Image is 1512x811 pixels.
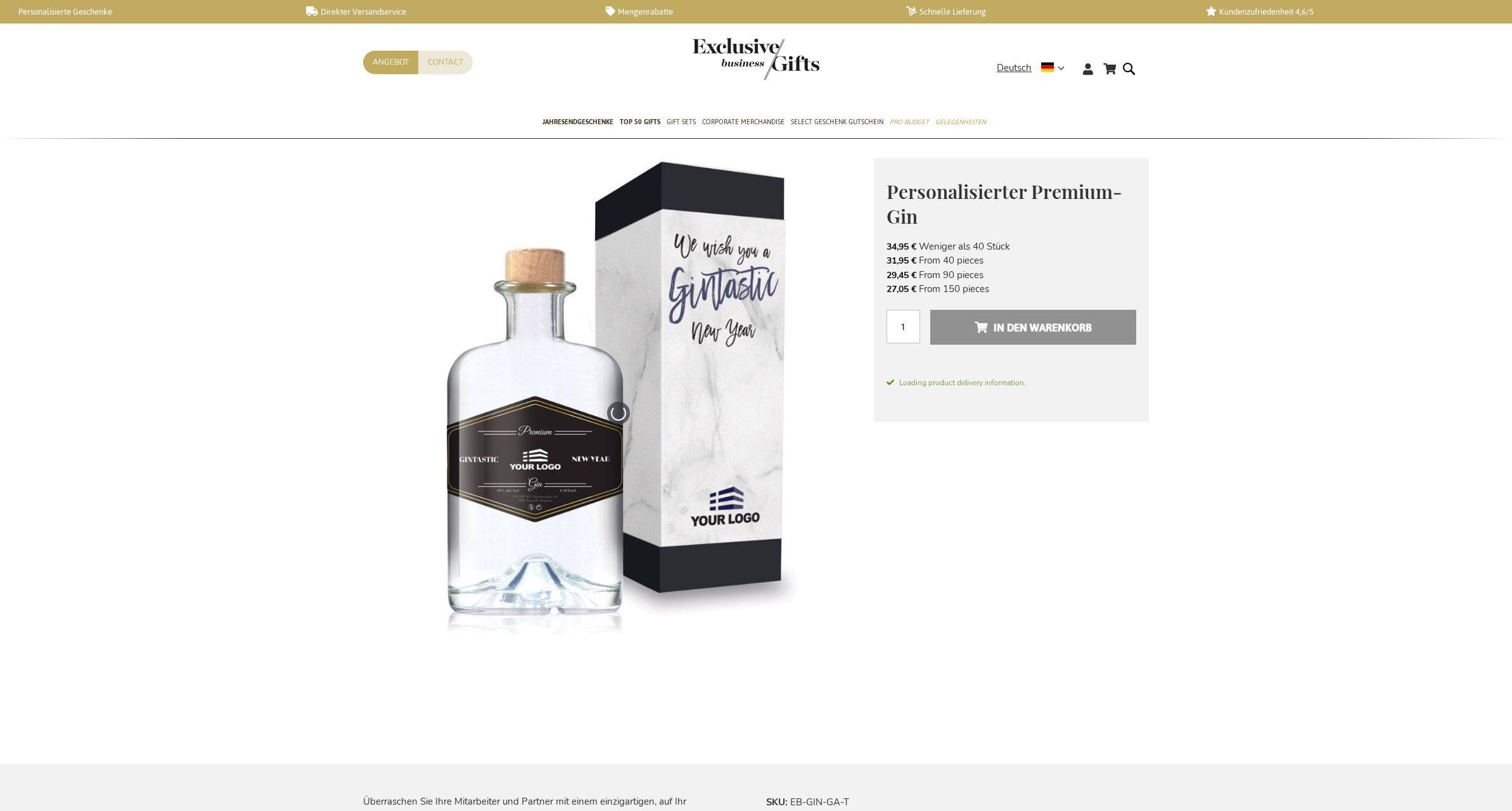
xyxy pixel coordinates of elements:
[655,674,711,736] a: Gepersonaliseerde Premium Gin
[418,51,473,74] a: Contact
[606,6,885,17] a: Mengenrabatte
[887,268,1136,282] li: From 90 pieces
[887,310,920,343] input: Menge
[693,38,819,80] img: Exclusive Business gifts logo
[887,282,1136,296] li: From 150 pieces
[887,239,1136,253] li: Weniger als 40 Stück
[887,179,1122,229] span: Personalisierter Premium-Gin
[935,107,986,139] a: Gelegenheiten
[693,38,756,80] a: store logo
[542,107,613,139] a: Jahresendgeschenke
[702,115,785,129] span: Corporate Merchandise
[667,107,696,139] a: Gift Sets
[887,269,916,281] span: 29,45 €
[887,241,916,253] span: 34,95 €
[306,6,586,17] a: Direkter Versandservice
[363,158,874,668] img: Gepersonaliseerde Premium Gin
[363,51,418,74] a: Angebot
[6,6,286,17] a: Personalisierte Geschenke
[890,107,929,139] a: Pro Budget
[667,115,696,129] span: Gift Sets
[997,61,1032,75] span: Deutsch
[887,377,1136,388] span: Loading product delivery information.
[620,115,660,129] span: TOP 50 Gifts
[620,107,660,139] a: TOP 50 Gifts
[906,6,1186,17] a: Schnelle Lieferung
[542,115,613,129] span: Jahresendgeschenke
[702,107,785,139] a: Corporate Merchandise
[887,255,916,267] span: 31,95 €
[791,107,883,139] a: Select Geschenk Gutschein
[1206,6,1485,17] a: Kundenzufriedenheit 4,6/5
[935,115,986,129] span: Gelegenheiten
[791,115,883,129] span: Select Geschenk Gutschein
[887,283,916,295] span: 27,05 €
[887,253,1136,267] li: From 40 pieces
[592,674,648,736] a: Gepersonaliseerde Premium Gin
[890,115,929,129] span: Pro Budget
